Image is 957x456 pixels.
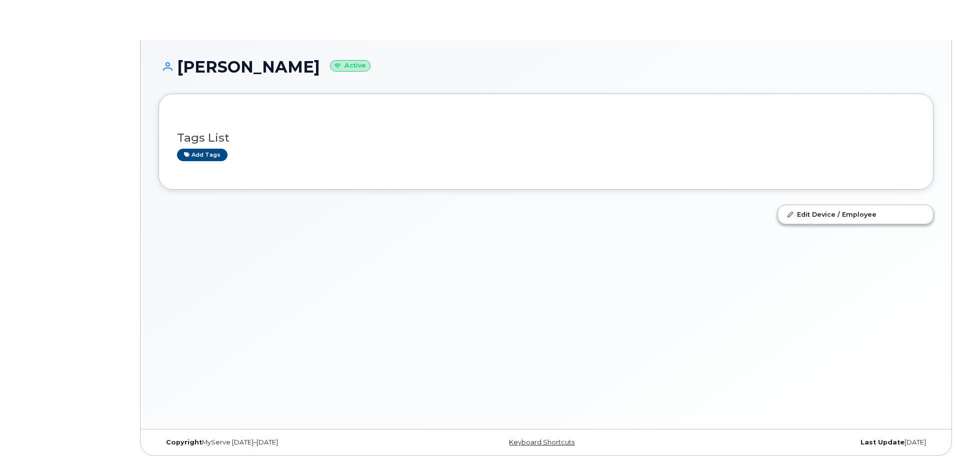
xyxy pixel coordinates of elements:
[509,438,574,446] a: Keyboard Shortcuts
[158,58,933,76] h1: [PERSON_NAME]
[675,438,933,446] div: [DATE]
[330,60,370,72] small: Active
[177,149,227,161] a: Add tags
[166,438,202,446] strong: Copyright
[177,132,915,144] h3: Tags List
[778,205,933,223] a: Edit Device / Employee
[158,438,417,446] div: MyServe [DATE]–[DATE]
[860,438,904,446] strong: Last Update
